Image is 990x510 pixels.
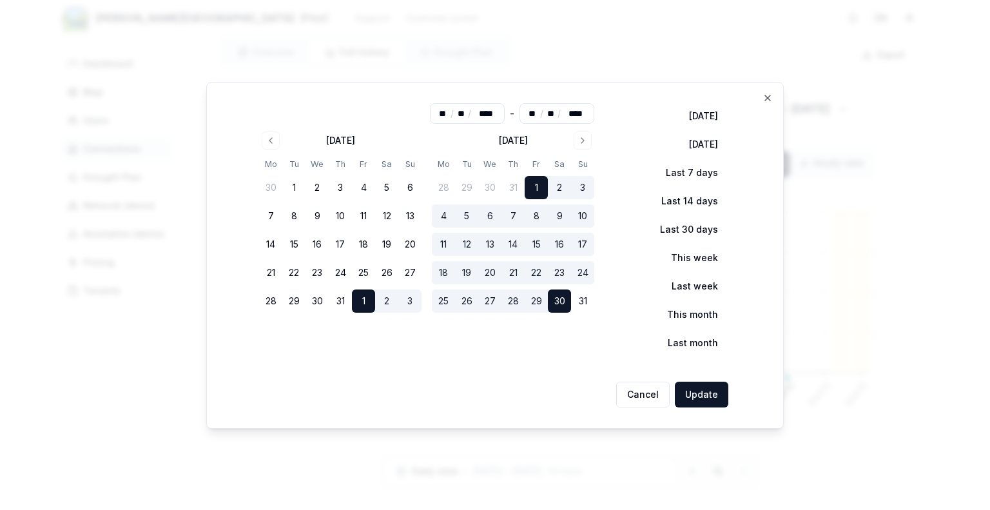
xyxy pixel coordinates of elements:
span: / [451,107,454,120]
th: Monday [432,157,455,171]
button: 16 [306,233,329,256]
button: 14 [501,233,525,256]
th: Tuesday [282,157,306,171]
button: 7 [259,204,282,228]
button: Update [675,382,728,407]
button: 5 [455,204,478,228]
th: Thursday [501,157,525,171]
button: 6 [398,176,422,199]
button: 22 [525,261,548,284]
button: 15 [282,233,306,256]
button: 2 [375,289,398,313]
div: [DATE] [326,134,355,147]
span: / [558,107,561,120]
div: [DATE] [499,134,528,147]
button: Go to next month [574,132,592,150]
button: 29 [455,176,478,199]
button: 22 [282,261,306,284]
button: 18 [352,233,375,256]
button: 23 [306,261,329,284]
button: 19 [455,261,478,284]
button: 28 [259,289,282,313]
button: 12 [455,233,478,256]
button: This week [644,245,728,271]
button: 30 [548,289,571,313]
button: 30 [259,176,282,199]
button: 21 [501,261,525,284]
button: 16 [548,233,571,256]
button: 9 [306,204,329,228]
button: Go to previous month [262,132,280,150]
button: [DATE] [662,132,728,157]
th: Saturday [548,157,571,171]
th: Friday [352,157,375,171]
button: 25 [352,261,375,284]
button: 21 [259,261,282,284]
button: 20 [478,261,501,284]
th: Tuesday [455,157,478,171]
button: 31 [501,176,525,199]
button: 15 [525,233,548,256]
button: 26 [455,289,478,313]
button: 19 [375,233,398,256]
button: 30 [478,176,501,199]
span: / [468,107,471,120]
button: 8 [282,204,306,228]
button: 3 [329,176,352,199]
button: 14 [259,233,282,256]
button: 28 [501,289,525,313]
button: 1 [525,176,548,199]
th: Sunday [571,157,594,171]
button: 13 [398,204,422,228]
button: 10 [571,204,594,228]
button: 1 [282,176,306,199]
button: 12 [375,204,398,228]
th: Monday [259,157,282,171]
div: - [510,103,514,124]
button: 9 [548,204,571,228]
button: 4 [432,204,455,228]
button: 31 [329,289,352,313]
button: Last 30 days [633,217,728,242]
button: 23 [548,261,571,284]
button: Last 7 days [639,160,728,186]
button: 2 [548,176,571,199]
th: Saturday [375,157,398,171]
button: 27 [478,289,501,313]
button: 24 [571,261,594,284]
button: 10 [329,204,352,228]
button: 24 [329,261,352,284]
button: 11 [352,204,375,228]
th: Thursday [329,157,352,171]
button: 1 [352,289,375,313]
button: 29 [525,289,548,313]
button: 30 [306,289,329,313]
button: 11 [432,233,455,256]
th: Wednesday [478,157,501,171]
button: 31 [571,289,594,313]
button: Last 14 days [634,188,728,214]
button: Last month [641,330,728,356]
button: 29 [282,289,306,313]
button: 13 [478,233,501,256]
th: Friday [525,157,548,171]
button: [DATE] [662,103,728,129]
button: 17 [329,233,352,256]
button: 27 [398,261,422,284]
button: 8 [525,204,548,228]
th: Sunday [398,157,422,171]
button: 4 [352,176,375,199]
span: / [540,107,543,120]
button: 28 [432,176,455,199]
button: Last week [645,273,728,299]
button: 2 [306,176,329,199]
button: 18 [432,261,455,284]
button: 5 [375,176,398,199]
button: This month [640,302,728,328]
th: Wednesday [306,157,329,171]
button: 17 [571,233,594,256]
button: 26 [375,261,398,284]
button: 20 [398,233,422,256]
button: 3 [571,176,594,199]
button: 7 [501,204,525,228]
